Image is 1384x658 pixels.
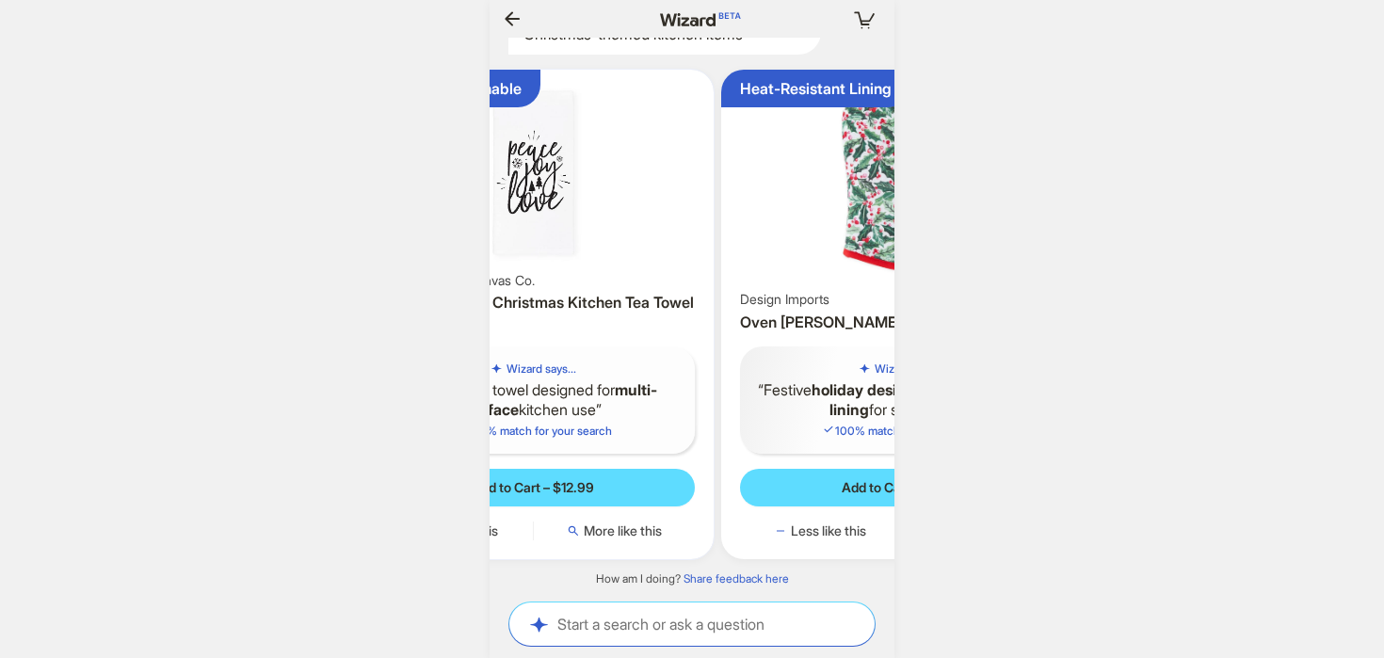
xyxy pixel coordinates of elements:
[875,361,944,377] h5: Wizard says...
[372,293,695,313] h3: Peace, Joy, Love Christmas Kitchen Tea Towel
[729,77,1074,287] img: Oven Mitt Holly Jolly
[740,291,829,308] span: Design Imports
[829,380,1043,419] b: heat-resistant lining
[684,571,789,586] a: Share feedback here
[584,522,662,539] span: More like this
[454,424,612,438] span: 100 % match for your search
[490,571,894,586] div: How am I doing?
[812,380,915,399] b: holiday design
[842,479,959,496] span: Add to Cart – $8.95
[822,424,980,438] span: 100 % match for your search
[740,313,1063,332] h3: Oven [PERSON_NAME]
[534,522,695,540] button: More like this
[755,380,1048,420] q: Festive with for safe baking
[740,79,892,99] div: Heat-Resistant Lining
[387,380,680,420] q: A tea towel designed for kitchen use
[361,77,706,267] img: Peace, Joy, Love Christmas Kitchen Tea Towel
[353,70,714,559] div: Reusable & WashablePeace, Joy, Love Christmas Kitchen Tea TowelThe Cotton and Canvas Co.Peace, Jo...
[472,479,594,496] span: Add to Cart – $12.99
[791,522,866,539] span: Less like this
[507,361,576,377] h5: Wizard says...
[372,469,695,506] button: Add to Cart – $12.99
